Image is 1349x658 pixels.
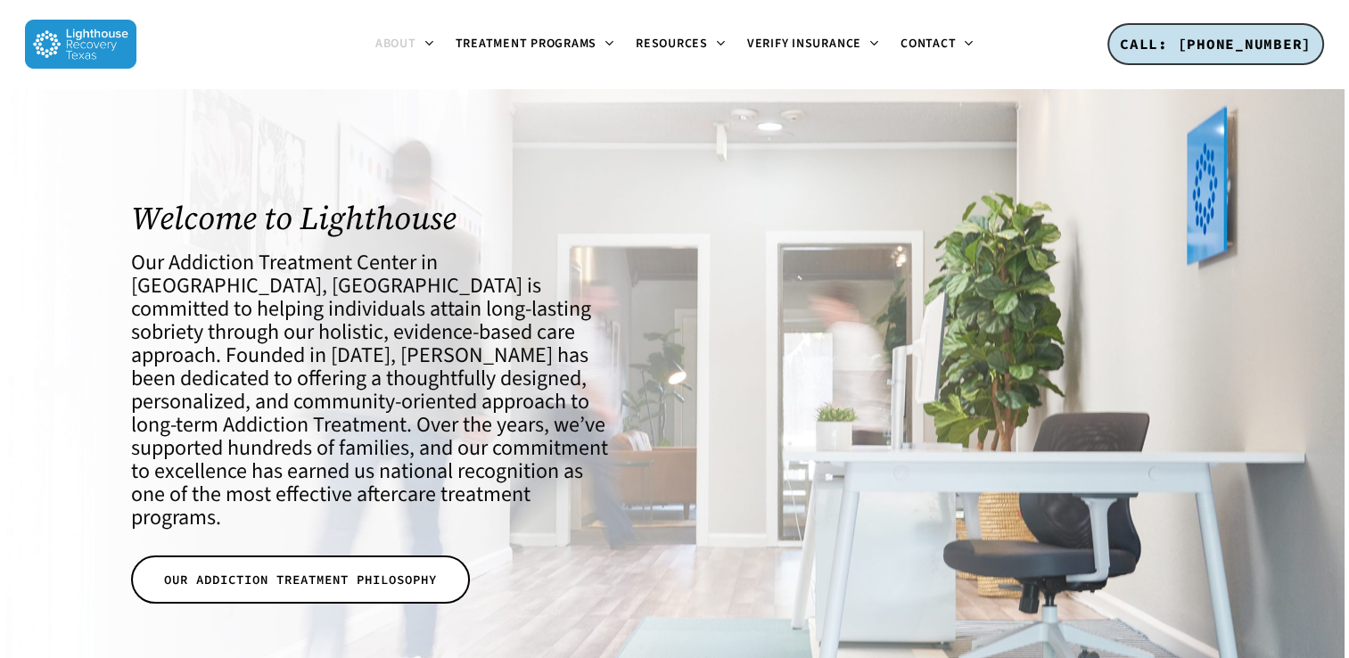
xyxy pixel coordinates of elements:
h1: Welcome to Lighthouse [131,200,619,236]
a: CALL: [PHONE_NUMBER] [1107,23,1324,66]
span: Contact [901,35,956,53]
a: Treatment Programs [445,37,626,52]
a: OUR ADDICTION TREATMENT PHILOSOPHY [131,555,470,604]
a: Resources [625,37,736,52]
a: Verify Insurance [736,37,890,52]
a: Contact [890,37,984,52]
span: Resources [636,35,708,53]
h4: Our Addiction Treatment Center in [GEOGRAPHIC_DATA], [GEOGRAPHIC_DATA] is committed to helping in... [131,251,619,530]
span: OUR ADDICTION TREATMENT PHILOSOPHY [164,571,437,588]
a: About [365,37,445,52]
span: Verify Insurance [747,35,861,53]
span: Treatment Programs [456,35,597,53]
span: About [375,35,416,53]
img: Lighthouse Recovery Texas [25,20,136,69]
span: CALL: [PHONE_NUMBER] [1120,35,1312,53]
